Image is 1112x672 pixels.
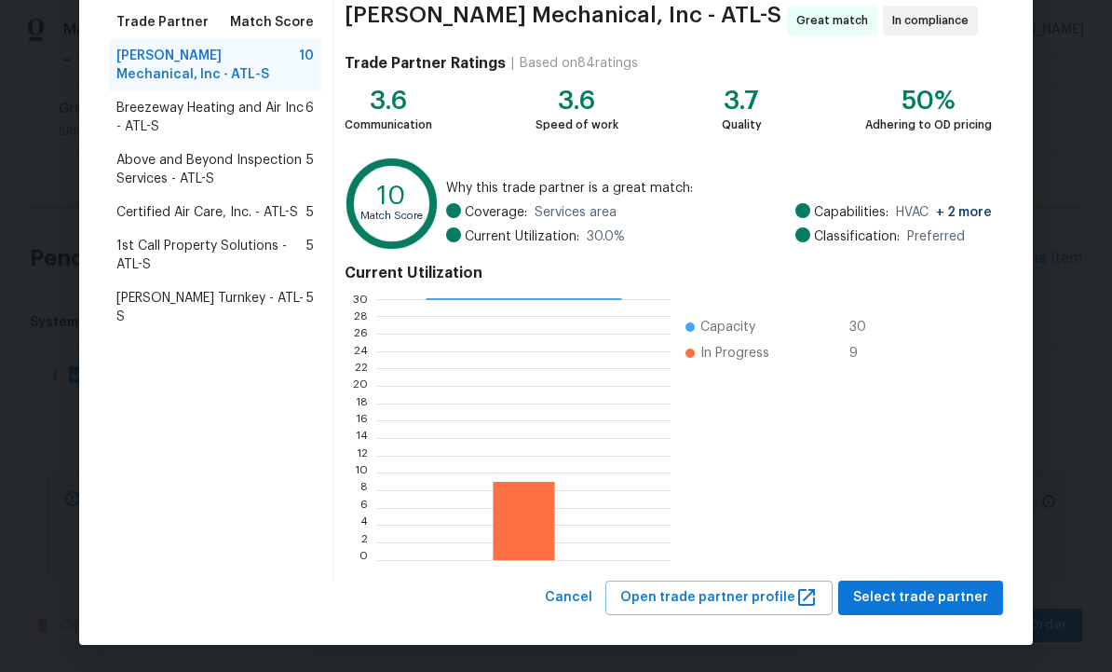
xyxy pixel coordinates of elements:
[506,54,520,73] div: |
[446,179,992,198] span: Why this trade partner is a great match:
[865,91,992,110] div: 50%
[116,151,306,188] span: Above and Beyond Inspection Services - ATL-S
[892,11,976,30] span: In compliance
[620,586,818,610] span: Open trade partner profile
[353,294,368,305] text: 30
[357,450,368,461] text: 12
[359,555,368,566] text: 0
[360,519,368,530] text: 4
[116,99,305,136] span: Breezeway Heating and Air Inc - ATL-S
[361,537,368,548] text: 2
[345,6,781,35] span: [PERSON_NAME] Mechanical, Inc - ATL-S
[356,398,368,409] text: 18
[116,13,209,32] span: Trade Partner
[700,344,769,363] span: In Progress
[306,237,314,274] span: 5
[865,116,992,134] div: Adhering to OD pricing
[305,99,314,136] span: 6
[814,203,888,222] span: Capabilities:
[306,151,314,188] span: 5
[354,310,368,322] text: 28
[360,211,423,221] text: Match Score
[353,380,368,391] text: 20
[605,581,833,615] button: Open trade partner profile
[587,227,625,246] span: 30.0 %
[306,289,314,326] span: 5
[306,203,314,222] span: 5
[537,581,600,615] button: Cancel
[849,344,879,363] span: 9
[230,13,314,32] span: Match Score
[116,289,306,326] span: [PERSON_NAME] Turnkey - ATL-S
[814,227,900,246] span: Classification:
[345,91,432,110] div: 3.6
[465,203,527,222] span: Coverage:
[299,47,314,84] span: 10
[700,318,755,336] span: Capacity
[116,203,298,222] span: Certified Air Care, Inc. - ATL-S
[796,11,875,30] span: Great match
[354,328,368,339] text: 26
[722,116,762,134] div: Quality
[345,54,506,73] h4: Trade Partner Ratings
[355,363,368,374] text: 22
[853,586,988,610] span: Select trade partner
[907,227,965,246] span: Preferred
[838,581,1003,615] button: Select trade partner
[345,116,432,134] div: Communication
[116,47,299,84] span: [PERSON_NAME] Mechanical, Inc - ATL-S
[936,206,992,219] span: + 2 more
[116,237,306,274] span: 1st Call Property Solutions - ATL-S
[520,54,638,73] div: Based on 84 ratings
[536,91,618,110] div: 3.6
[535,203,617,222] span: Services area
[849,318,879,336] span: 30
[356,432,368,444] text: 14
[354,346,368,357] text: 24
[536,116,618,134] div: Speed of work
[355,467,368,478] text: 10
[360,485,368,496] text: 8
[356,415,368,426] text: 16
[345,264,992,282] h4: Current Utilization
[377,183,406,209] text: 10
[896,203,992,222] span: HVAC
[360,502,368,514] text: 6
[465,227,579,246] span: Current Utilization:
[545,586,592,610] span: Cancel
[722,91,762,110] div: 3.7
